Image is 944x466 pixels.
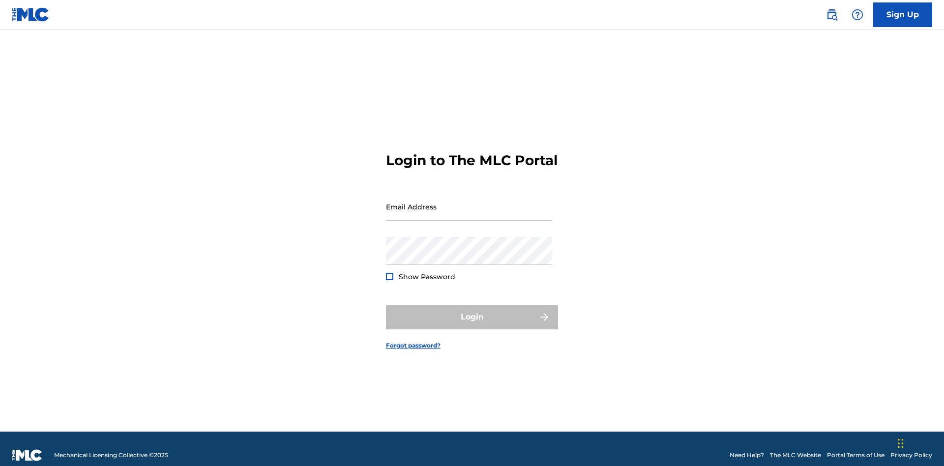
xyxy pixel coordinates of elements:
[386,341,441,350] a: Forgot password?
[822,5,842,25] a: Public Search
[12,449,42,461] img: logo
[848,5,867,25] div: Help
[386,152,558,169] h3: Login to The MLC Portal
[895,419,944,466] iframe: Chat Widget
[54,451,168,460] span: Mechanical Licensing Collective © 2025
[827,451,885,460] a: Portal Terms of Use
[12,7,50,22] img: MLC Logo
[399,272,455,281] span: Show Password
[890,451,932,460] a: Privacy Policy
[730,451,764,460] a: Need Help?
[898,429,904,458] div: Drag
[770,451,821,460] a: The MLC Website
[873,2,932,27] a: Sign Up
[852,9,863,21] img: help
[826,9,838,21] img: search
